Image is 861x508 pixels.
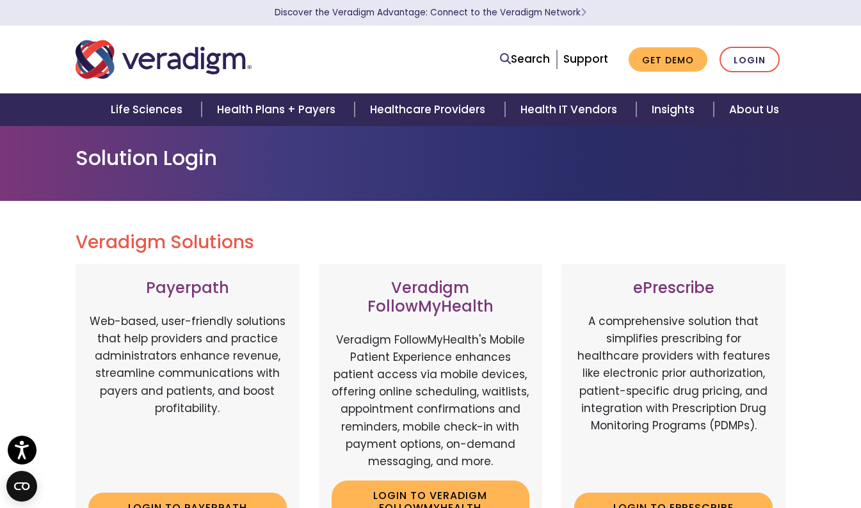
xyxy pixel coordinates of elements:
[581,6,586,19] span: Learn More
[202,93,355,126] a: Health Plans + Payers
[563,51,608,67] a: Support
[505,93,636,126] a: Health IT Vendors
[88,313,287,482] p: Web-based, user-friendly solutions that help providers and practice administrators enhance revenu...
[76,146,786,170] h1: Solution Login
[355,93,504,126] a: Healthcare Providers
[720,47,780,73] a: Login
[88,279,287,298] h3: Payerpath
[95,93,202,126] a: Life Sciences
[629,47,707,72] a: Get Demo
[714,93,794,126] a: About Us
[332,279,530,316] h3: Veradigm FollowMyHealth
[500,51,550,68] a: Search
[76,232,786,253] h2: Veradigm Solutions
[574,279,773,298] h3: ePrescribe
[275,6,586,19] a: Discover the Veradigm Advantage: Connect to the Veradigm NetworkLearn More
[332,331,530,471] p: Veradigm FollowMyHealth's Mobile Patient Experience enhances patient access via mobile devices, o...
[76,38,252,81] img: Veradigm logo
[574,313,773,482] p: A comprehensive solution that simplifies prescribing for healthcare providers with features like ...
[6,471,37,502] button: Open CMP widget
[636,93,714,126] a: Insights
